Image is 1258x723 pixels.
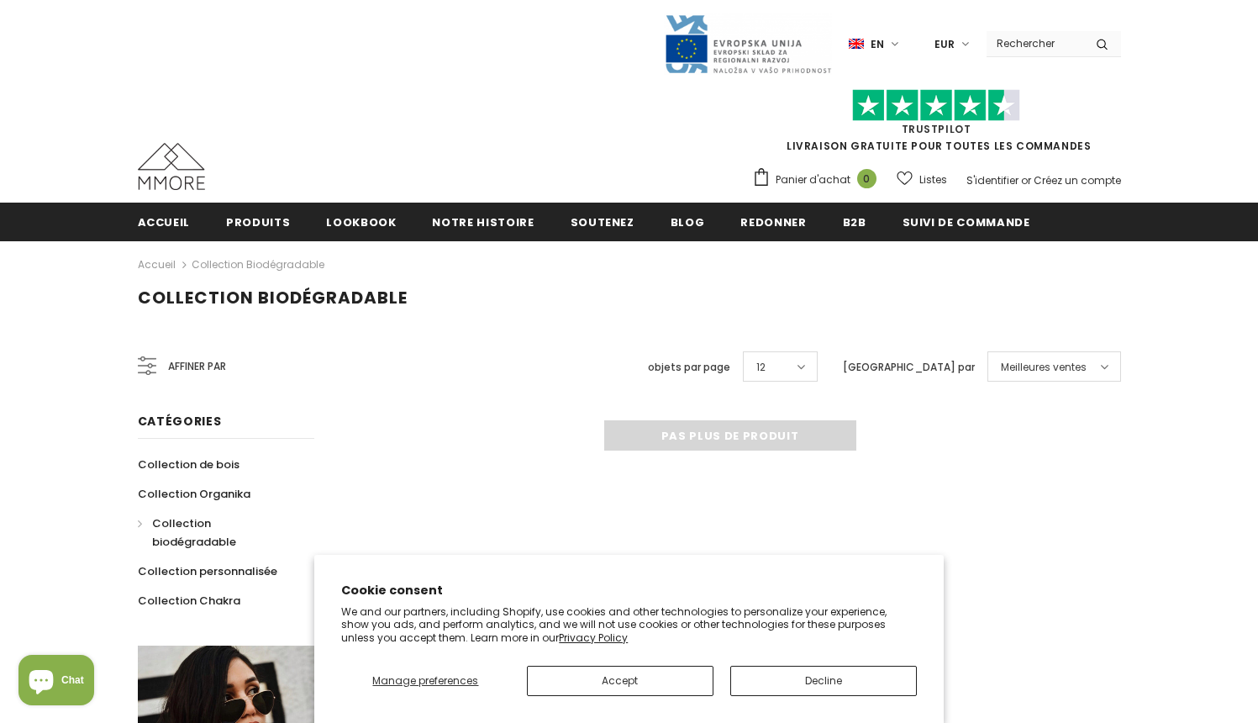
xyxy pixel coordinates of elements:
[326,214,396,230] span: Lookbook
[852,89,1020,122] img: Faites confiance aux étoiles pilotes
[966,173,1019,187] a: S'identifier
[849,37,864,51] img: i-lang-1.png
[138,456,239,472] span: Collection de bois
[372,673,478,688] span: Manage preferences
[843,203,866,240] a: B2B
[341,605,917,645] p: We and our partners, including Shopify, use cookies and other technologies to personalize your ex...
[903,214,1030,230] span: Suivi de commande
[432,203,534,240] a: Notre histoire
[648,359,730,376] label: objets par page
[559,631,628,645] a: Privacy Policy
[987,31,1083,55] input: Search Site
[138,143,205,190] img: Cas MMORE
[138,479,250,509] a: Collection Organika
[138,203,191,240] a: Accueil
[776,172,850,188] span: Panier d'achat
[226,214,290,230] span: Produits
[571,203,634,240] a: soutenez
[871,36,884,53] span: en
[138,214,191,230] span: Accueil
[919,172,947,188] span: Listes
[740,203,806,240] a: Redonner
[152,515,236,550] span: Collection biodégradable
[138,557,277,586] a: Collection personnalisée
[857,169,876,188] span: 0
[756,359,766,376] span: 12
[902,122,971,136] a: TrustPilot
[341,582,917,599] h2: Cookie consent
[13,655,99,710] inbox-online-store-chat: Shopify online store chat
[752,97,1121,153] span: LIVRAISON GRATUITE POUR TOUTES LES COMMANDES
[138,413,222,430] span: Catégories
[138,563,277,579] span: Collection personnalisée
[671,203,705,240] a: Blog
[326,203,396,240] a: Lookbook
[527,666,713,696] button: Accept
[752,167,885,193] a: Panier d'achat 0
[341,666,509,696] button: Manage preferences
[671,214,705,230] span: Blog
[138,593,240,609] span: Collection Chakra
[897,165,947,194] a: Listes
[1034,173,1121,187] a: Créez un compte
[571,214,634,230] span: soutenez
[138,286,408,309] span: Collection biodégradable
[664,36,832,50] a: Javni Razpis
[138,255,176,275] a: Accueil
[138,486,250,502] span: Collection Organika
[934,36,955,53] span: EUR
[843,214,866,230] span: B2B
[664,13,832,75] img: Javni Razpis
[432,214,534,230] span: Notre histoire
[138,509,296,557] a: Collection biodégradable
[138,450,239,479] a: Collection de bois
[903,203,1030,240] a: Suivi de commande
[1021,173,1031,187] span: or
[138,586,240,615] a: Collection Chakra
[192,257,324,272] a: Collection biodégradable
[730,666,917,696] button: Decline
[168,357,226,376] span: Affiner par
[843,359,975,376] label: [GEOGRAPHIC_DATA] par
[740,214,806,230] span: Redonner
[226,203,290,240] a: Produits
[1001,359,1087,376] span: Meilleures ventes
